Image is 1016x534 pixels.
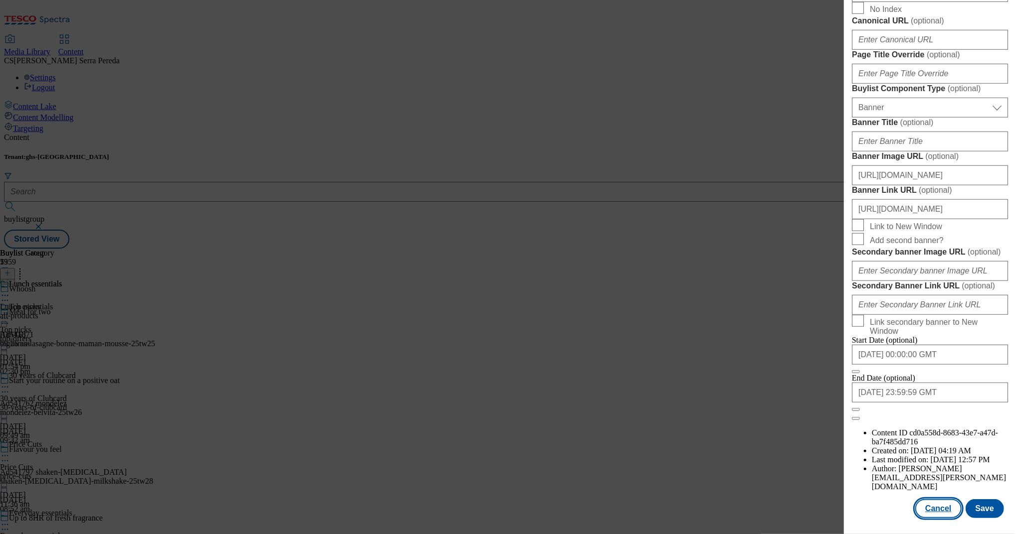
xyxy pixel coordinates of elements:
input: Enter Banner Link URL [852,199,1008,219]
span: ( optional ) [911,16,944,25]
button: Cancel [915,499,961,518]
li: Author: [872,464,1008,491]
span: End Date (optional) [852,374,915,382]
li: Created on: [872,446,1008,455]
button: Save [966,499,1004,518]
input: Enter Secondary Banner Link URL [852,295,1008,315]
span: Link secondary banner to New Window [870,318,1004,336]
input: Enter Secondary banner Image URL [852,261,1008,281]
span: cd0a558d-8683-43e7-a47d-ba7f485dd716 [872,428,998,446]
button: Close [852,370,860,373]
label: Secondary banner Image URL [852,247,1008,257]
span: Start Date (optional) [852,336,918,344]
input: Enter Banner Image URL [852,165,1008,185]
span: [DATE] 04:19 AM [911,446,971,455]
input: Enter Date [852,383,1008,402]
li: Content ID [872,428,1008,446]
span: ( optional ) [927,50,960,59]
span: ( optional ) [925,152,959,160]
span: ( optional ) [919,186,952,194]
label: Banner Image URL [852,151,1008,161]
label: Page Title Override [852,50,1008,60]
input: Enter Page Title Override [852,64,1008,84]
label: Canonical URL [852,16,1008,26]
span: [DATE] 12:57 PM [931,455,990,464]
span: ( optional ) [968,248,1001,256]
span: ( optional ) [900,118,934,127]
span: No Index [870,5,902,14]
label: Secondary Banner Link URL [852,281,1008,291]
span: Link to New Window [870,222,942,231]
button: Close [852,408,860,411]
span: ( optional ) [948,84,981,93]
label: Buylist Component Type [852,84,1008,94]
span: ( optional ) [962,281,995,290]
input: Enter Date [852,345,1008,365]
span: [PERSON_NAME][EMAIL_ADDRESS][PERSON_NAME][DOMAIN_NAME] [872,464,1006,491]
label: Banner Title [852,118,1008,128]
label: Banner Link URL [852,185,1008,195]
li: Last modified on: [872,455,1008,464]
span: Add second banner? [870,236,944,245]
input: Enter Canonical URL [852,30,1008,50]
input: Enter Banner Title [852,132,1008,151]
